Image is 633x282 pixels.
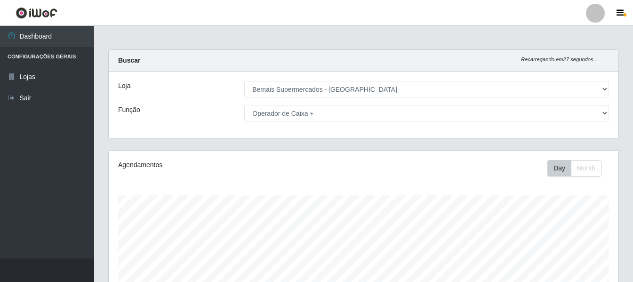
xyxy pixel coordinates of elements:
[547,160,571,177] button: Day
[521,56,598,62] i: Recarregando em 27 segundos...
[118,105,140,115] label: Função
[118,81,130,91] label: Loja
[118,56,140,64] strong: Buscar
[16,7,57,19] img: CoreUI Logo
[547,160,609,177] div: Toolbar with button groups
[118,160,314,170] div: Agendamentos
[571,160,601,177] button: Month
[547,160,601,177] div: First group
